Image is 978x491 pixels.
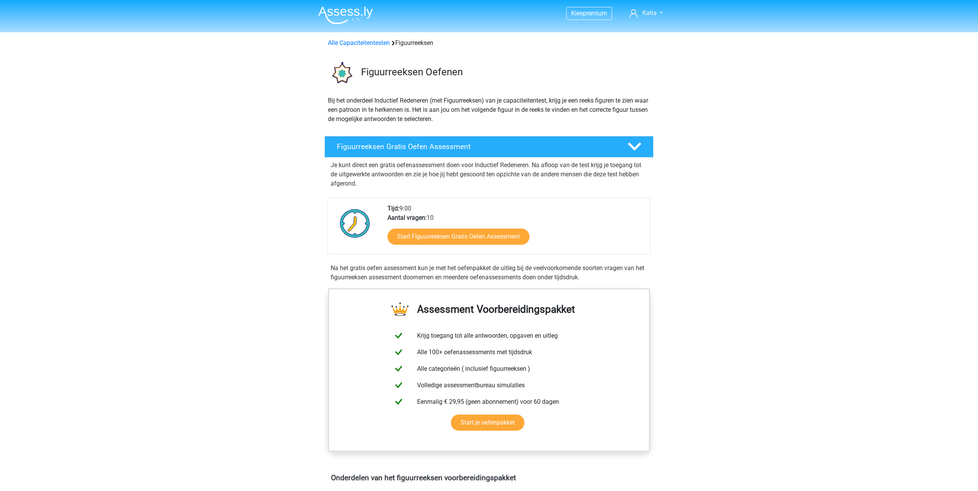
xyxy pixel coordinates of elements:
h4: Figuurreeksen Gratis Oefen Assessment [337,142,615,151]
a: Kiespremium [567,8,612,18]
div: Figuurreeksen [325,38,653,48]
p: Je kunt direct een gratis oefenassessment doen voor Inductief Redeneren. Na afloop van de test kr... [331,161,647,188]
a: Start Figuurreeksen Gratis Oefen Assessment [388,229,529,245]
h4: Onderdelen van het figuurreeksen voorbereidingspakket [331,473,647,482]
a: Katia [626,8,666,18]
img: Assessly [318,6,373,24]
a: Start je oefenpakket [451,415,524,431]
b: Tijd: [388,205,399,212]
span: premium [583,10,607,17]
h3: Figuurreeksen Oefenen [361,66,647,78]
div: Na het gratis oefen assessment kun je met het oefenpakket de uitleg bij de veelvoorkomende soorte... [328,264,650,282]
img: Klok [336,204,374,242]
span: Kies [571,10,583,17]
div: 9:00 10 [382,204,650,254]
a: Alle Capaciteitentesten [328,39,390,46]
p: Bij het onderdeel Inductief Redeneren (met Figuurreeksen) van je capaciteitentest, krijg je een r... [328,96,650,124]
a: Figuurreeksen Gratis Oefen Assessment [321,136,657,158]
span: Katia [642,9,657,17]
b: Aantal vragen: [388,214,427,221]
img: figuurreeksen [325,57,358,90]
